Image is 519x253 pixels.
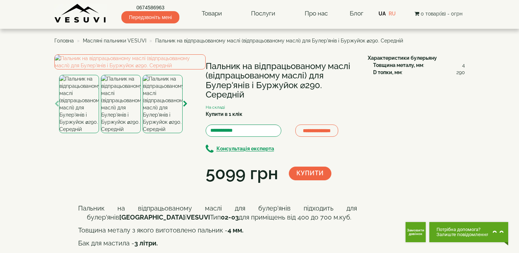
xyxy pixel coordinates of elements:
[206,105,225,110] small: На складі
[206,62,357,100] h1: Пальник на відпрацьованому маслі (відпрацьованому маслі) для Булер'янів і Буржуйок ⌀290. Середній
[54,54,206,69] img: Пальник на відпрацьованому маслі (відпрацьованому маслі) для Булер'янів і Буржуйок ⌀290. Середній
[437,227,489,232] span: Потрібна допомога?
[462,62,465,69] span: 4
[373,69,465,76] div: :
[350,10,363,17] a: Блог
[297,5,335,22] a: Про нас
[216,146,274,152] b: Консультація експерта
[59,75,99,133] img: Пальник на відпрацьованому маслі (відпрацьованому маслі) для Булер'янів і Буржуйок ⌀290. Середній
[121,11,179,23] span: Передзвоніть мені
[389,11,396,17] a: RU
[406,222,426,242] button: Get Call button
[143,75,183,133] img: Пальник на відпрацьованому маслі (відпрацьованому маслі) для Булер'янів і Буржуйок ⌀290. Середній
[134,239,158,247] b: 3 літри.
[206,161,278,186] div: 5099 грн
[429,222,508,242] button: Chat button
[83,38,146,44] a: Масляні пальники VESUVI
[228,226,243,234] b: 4 мм.
[206,110,242,118] label: Купити в 1 клік
[119,213,185,221] span: [GEOGRAPHIC_DATA]
[368,55,437,61] b: Характеристики булерьяну
[87,226,357,235] p: Товщина металу з якого виготовлено пальник -
[437,232,489,237] span: Залиште повідомлення
[244,5,282,22] a: Послуги
[421,11,462,17] span: 0 товар(ів) - 0грн
[194,5,229,22] a: Товари
[289,167,331,180] button: Купити
[54,38,74,44] a: Головна
[373,62,423,68] b: Товщина металу, мм
[121,4,179,11] a: 0674586963
[373,69,402,75] b: D топки, мм
[407,229,424,236] span: Замовити дзвінок
[155,38,403,44] span: Пальник на відпрацьованому маслі (відпрацьованому маслі) для Булер'янів і Буржуйок ⌀290. Середній
[456,69,465,76] span: 290
[87,239,357,248] p: Бак для мастила -
[54,4,107,23] img: Завод VESUVI
[373,62,465,69] div: :
[187,213,210,221] span: VESUVI
[412,10,465,18] button: 0 товар(ів) - 0грн
[379,11,386,17] a: UA
[221,213,239,221] span: 02-03
[87,204,357,222] p: Пальник на відпрацьованому маслі для булер'янів підходить для булер'янів і Тип для приміщень від ...
[101,75,141,133] img: Пальник на відпрацьованому маслі (відпрацьованому маслі) для Булер'янів і Буржуйок ⌀290. Середній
